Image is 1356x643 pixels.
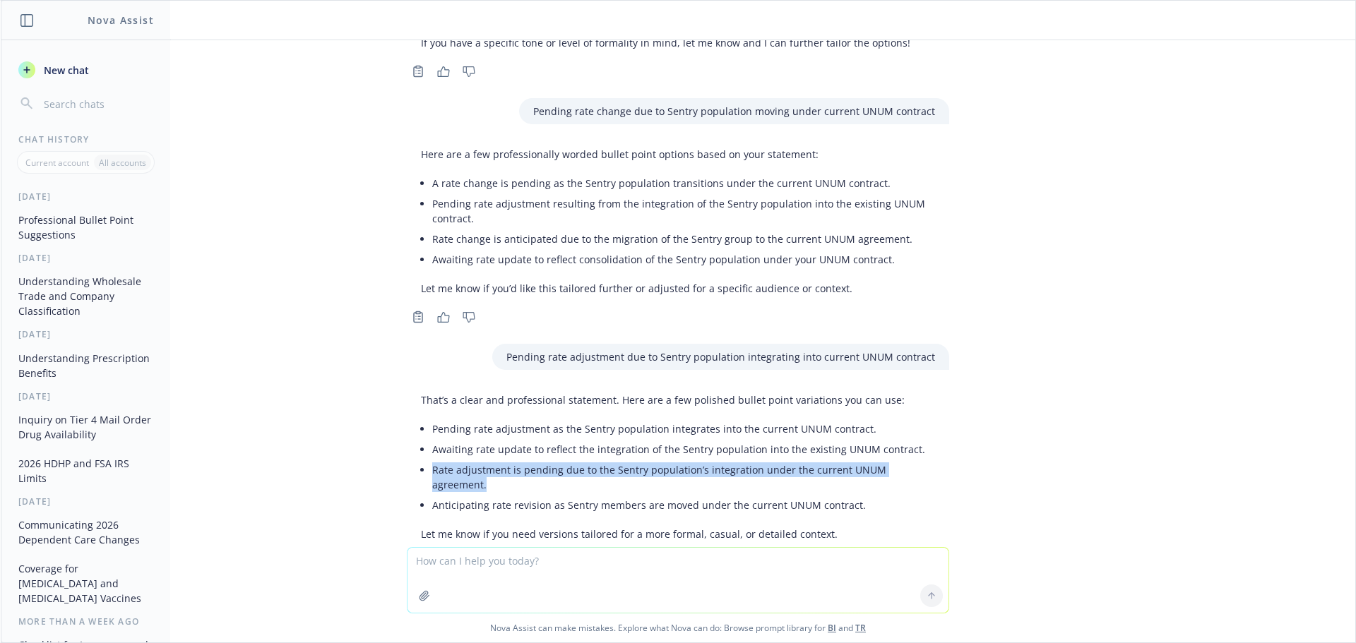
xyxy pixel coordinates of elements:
button: Coverage for [MEDICAL_DATA] and [MEDICAL_DATA] Vaccines [13,557,159,610]
div: [DATE] [1,328,170,340]
div: Chat History [1,133,170,145]
p: Pending rate change due to Sentry population moving under current UNUM contract [533,104,935,119]
li: Pending rate adjustment resulting from the integration of the Sentry population into the existing... [432,193,935,229]
li: Awaiting rate update to reflect consolidation of the Sentry population under your UNUM contract. [432,249,935,270]
span: New chat [41,63,89,78]
p: Here are a few professionally worded bullet point options based on your statement: [421,147,935,162]
p: Let me know if you’d like this tailored further or adjusted for a specific audience or context. [421,281,935,296]
li: Pending rate adjustment as the Sentry population integrates into the current UNUM contract. [432,419,935,439]
div: More than a week ago [1,615,170,627]
div: [DATE] [1,390,170,402]
svg: Copy to clipboard [412,65,424,78]
div: [DATE] [1,495,170,507]
div: [DATE] [1,252,170,264]
button: Thumbs down [458,61,480,81]
button: Inquiry on Tier 4 Mail Order Drug Availability [13,408,159,446]
p: Pending rate adjustment due to Sentry population integrating into current UNUM contract [506,349,935,364]
button: Thumbs down [458,307,480,327]
button: New chat [13,57,159,83]
p: Let me know if you need versions tailored for a more formal, casual, or detailed context. [421,527,935,541]
div: [DATE] [1,191,170,203]
h1: Nova Assist [88,13,154,28]
a: TR [855,622,866,634]
button: Communicating 2026 Dependent Care Changes [13,513,159,551]
span: Nova Assist can make mistakes. Explore what Nova can do: Browse prompt library for and [6,613,1350,642]
li: A rate change is pending as the Sentry population transitions under the current UNUM contract. [432,173,935,193]
button: Understanding Wholesale Trade and Company Classification [13,270,159,323]
button: Professional Bullet Point Suggestions [13,208,159,246]
input: Search chats [41,94,153,114]
li: Rate change is anticipated due to the migration of the Sentry group to the current UNUM agreement. [432,229,935,249]
button: Understanding Prescription Benefits [13,347,159,385]
p: If you have a specific tone or level of formality in mind, let me know and I can further tailor t... [421,35,935,50]
a: BI [828,622,836,634]
button: 2026 HDHP and FSA IRS Limits [13,452,159,490]
li: Rate adjustment is pending due to the Sentry population’s integration under the current UNUM agre... [432,459,935,495]
p: All accounts [99,157,146,169]
li: Awaiting rate update to reflect the integration of the Sentry population into the existing UNUM c... [432,439,935,459]
p: That’s a clear and professional statement. Here are a few polished bullet point variations you ca... [421,392,935,407]
svg: Copy to clipboard [412,311,424,323]
p: Current account [25,157,89,169]
li: Anticipating rate revision as Sentry members are moved under the current UNUM contract. [432,495,935,515]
